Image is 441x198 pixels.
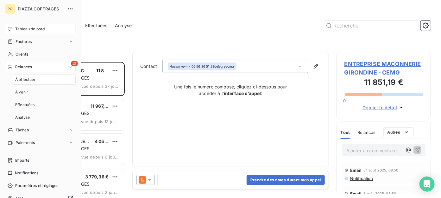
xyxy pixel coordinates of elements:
span: Tâches [16,127,29,133]
span: Email [350,168,362,173]
span: Paiements [16,140,35,146]
span: Factures [16,39,32,45]
span: Notifications [15,170,38,176]
span: prévue depuis 37 jours [74,84,119,89]
span: prévue depuis 13 jours [74,119,119,124]
span: Clients [16,51,28,57]
span: Tout [341,130,350,135]
span: 11 851,19 € [96,68,119,73]
span: 11 967,12 € [91,103,114,109]
button: Autres [383,127,414,137]
div: - 05 56 86 51 23deleg secma [170,64,234,69]
span: ENTREPRISE MACONNERIE GIRONDINE - CEMG [344,60,423,77]
h3: 11 851,19 € [344,77,423,89]
button: Prendre des notes durant mon appel [247,175,325,185]
span: prévue depuis 2 jours [74,190,119,195]
span: Imports [15,158,29,163]
span: Notification [350,176,373,181]
span: prévue depuis 6 jours [74,154,119,159]
span: 3 779,36 € [85,174,109,179]
em: Aucun nom [170,64,187,69]
span: Paramètres et réglages [15,183,58,189]
span: 31 août 2025, 08:50 [364,168,399,172]
span: Effectuées [15,102,35,108]
input: Rechercher [323,21,418,31]
span: ROC ROCHEFOLLE CONSTRUCTION [45,139,123,144]
span: Tableau de bord [15,26,45,32]
span: Relances [357,130,375,135]
p: Une fois le numéro composé, cliquez ci-dessous pour accéder à l’ : [167,83,294,97]
span: Relances [15,64,32,70]
span: PIAZZA COFFRAGES [18,6,63,11]
span: À effectuer [15,77,36,82]
span: 21 [71,61,78,66]
span: Email [350,191,362,196]
span: 1 août 2025, 08:50 [364,192,396,195]
button: Déplier le détail [361,104,407,111]
strong: interface d’appel [224,91,261,96]
span: À venir [15,89,28,95]
span: 0 [343,98,346,103]
span: Analyse [115,22,132,29]
div: PC [5,4,15,14]
span: Déplier le détail [363,104,397,111]
span: Effectuées [85,22,108,29]
label: Contact : [140,63,162,69]
span: Analyse [15,115,30,120]
span: 4 053,54 € [95,139,119,144]
div: Open Intercom Messenger [419,177,435,192]
span: ENTREPRISE MACONNERIE GIRONDINE [45,68,131,73]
